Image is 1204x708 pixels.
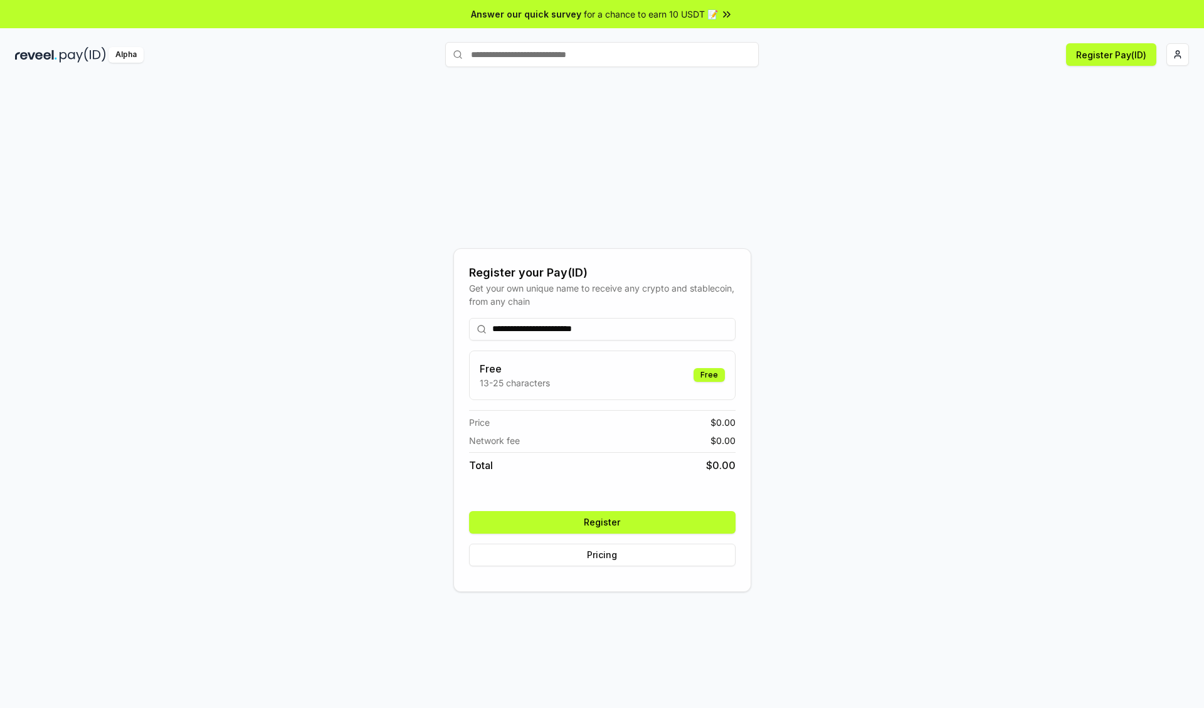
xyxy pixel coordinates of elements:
[471,8,581,21] span: Answer our quick survey
[469,434,520,447] span: Network fee
[469,458,493,473] span: Total
[710,434,736,447] span: $ 0.00
[480,361,550,376] h3: Free
[469,264,736,282] div: Register your Pay(ID)
[108,47,144,63] div: Alpha
[706,458,736,473] span: $ 0.00
[480,376,550,389] p: 13-25 characters
[710,416,736,429] span: $ 0.00
[584,8,718,21] span: for a chance to earn 10 USDT 📝
[469,416,490,429] span: Price
[469,282,736,308] div: Get your own unique name to receive any crypto and stablecoin, from any chain
[694,368,725,382] div: Free
[1066,43,1156,66] button: Register Pay(ID)
[469,511,736,534] button: Register
[15,47,57,63] img: reveel_dark
[469,544,736,566] button: Pricing
[60,47,106,63] img: pay_id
